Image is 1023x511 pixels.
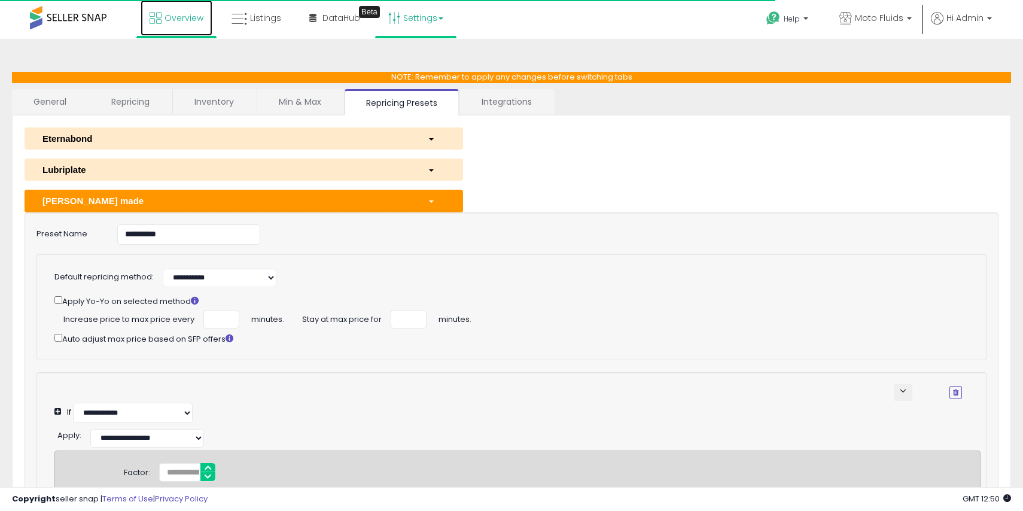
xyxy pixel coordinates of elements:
[34,132,419,145] div: Eternabond
[173,89,255,114] a: Inventory
[155,493,208,504] a: Privacy Policy
[784,14,800,24] span: Help
[963,493,1011,504] span: 2025-10-14 12:50 GMT
[855,12,903,24] span: Moto Fluids
[57,426,81,442] div: :
[897,385,909,397] span: keyboard_arrow_down
[54,294,962,308] div: Apply Yo-Yo on selected method
[124,463,150,479] div: Factor:
[12,89,89,114] a: General
[54,331,962,345] div: Auto adjust max price based on SFP offers
[165,12,203,24] span: Overview
[102,493,153,504] a: Terms of Use
[946,12,984,24] span: Hi Admin
[90,89,171,114] a: Repricing
[34,194,419,207] div: [PERSON_NAME] made
[460,89,553,114] a: Integrations
[757,2,820,39] a: Help
[25,159,463,181] button: Lubriplate
[359,6,380,18] div: Tooltip anchor
[12,493,56,504] strong: Copyright
[12,72,1011,83] p: NOTE: Remember to apply any changes before switching tabs
[766,11,781,26] i: Get Help
[25,190,463,212] button: [PERSON_NAME] made
[12,494,208,505] div: seller snap | |
[34,163,419,176] div: Lubriplate
[63,310,194,326] span: Increase price to max price every
[25,127,463,150] button: Eternabond
[894,384,912,401] button: keyboard_arrow_down
[250,12,281,24] span: Listings
[251,310,284,326] span: minutes.
[322,12,360,24] span: DataHub
[302,310,382,326] span: Stay at max price for
[54,272,154,283] label: Default repricing method:
[439,310,471,326] span: minutes.
[28,224,108,240] label: Preset Name
[345,89,459,115] a: Repricing Presets
[257,89,343,114] a: Min & Max
[57,430,80,441] span: Apply
[931,12,992,39] a: Hi Admin
[953,389,958,396] i: Remove Condition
